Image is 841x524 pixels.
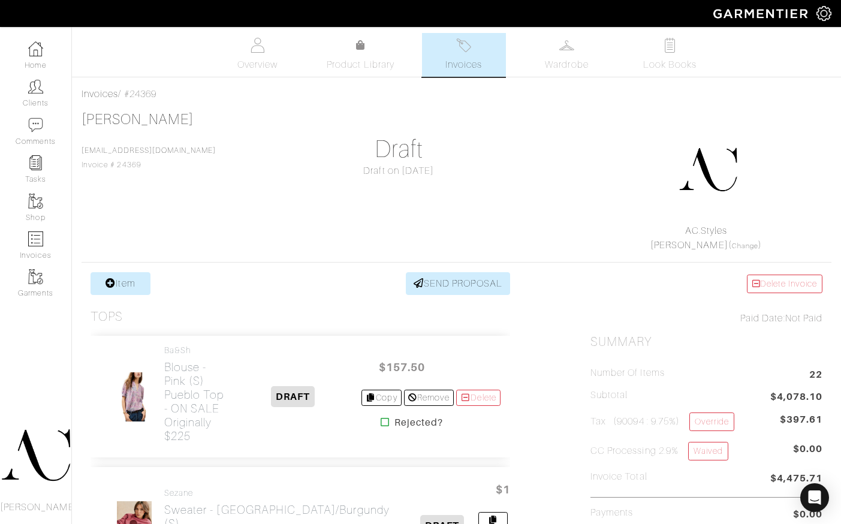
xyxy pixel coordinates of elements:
a: Look Books [628,33,712,77]
img: basicinfo-40fd8af6dae0f16599ec9e87c0ef1c0a1fdea2edbe929e3d69a839185d80c458.svg [250,38,265,53]
span: Paid Date: [740,313,785,324]
div: / #24369 [82,87,831,101]
h4: Sezane [164,488,406,498]
h5: Subtotal [590,390,628,401]
a: Invoices [422,33,506,77]
span: $157.50 [366,354,438,380]
img: nwMZYxN68GE2NdGy3ebtS4QL [114,372,155,422]
h4: ba&sh [164,345,225,356]
a: ba&sh Blouse - Pink (S)Pueblo Top - ON SALE Originally $225 [164,345,225,443]
img: garmentier-logo-header-white-b43fb05a5012e4ada735d5af1a66efaba907eab6374d6393d1fbf88cb4ef424d.png [707,3,816,24]
div: ( ) [595,224,817,252]
span: 22 [809,368,822,384]
img: reminder-icon-8004d30b9f0a5d33ae49ab947aed9ed385cf756f9e5892f1edd6e32f2345188e.png [28,155,43,170]
span: $4,078.10 [770,390,822,406]
a: Remove [404,390,454,406]
h3: Tops [91,309,123,324]
a: [PERSON_NAME] [650,240,728,251]
a: Delete [456,390,501,406]
a: [PERSON_NAME] [82,112,194,127]
img: orders-icon-0abe47150d42831381b5fb84f609e132dff9fe21cb692f30cb5eec754e2cba89.png [28,231,43,246]
img: garments-icon-b7da505a4dc4fd61783c78ac3ca0ef83fa9d6f193b1c9dc38574b1d14d53ca28.png [28,194,43,209]
a: AC.Styles [685,225,727,236]
a: SEND PROPOSAL [406,272,510,295]
div: Not Paid [590,311,822,326]
h5: Number of Items [590,368,665,379]
a: Delete Invoice [747,275,822,293]
a: [EMAIL_ADDRESS][DOMAIN_NAME] [82,146,216,155]
img: clients-icon-6bae9207a08558b7cb47a8932f037763ab4055f8c8b6bfacd5dc20c3e0201464.png [28,79,43,94]
span: $4,475.71 [770,471,822,487]
div: Draft on [DATE] [283,164,515,178]
a: Change [732,242,758,249]
a: Product Library [319,38,403,72]
h5: Payments [590,507,633,519]
span: Overview [237,58,278,72]
span: Invoices [445,58,482,72]
span: DRAFT [271,386,315,407]
a: Wardrobe [525,33,609,77]
img: comment-icon-a0a6a9ef722e966f86d9cbdc48e553b5cf19dbc54f86b18d962a5391bc8f6eb6.png [28,118,43,132]
img: DupYt8CPKc6sZyAt3svX5Z74.png [678,140,738,200]
h2: Blouse - Pink (S) Pueblo Top - ON SALE Originally $225 [164,360,225,443]
span: Invoice # 24369 [82,146,216,169]
img: gear-icon-white-bd11855cb880d31180b6d7d6211b90ccbf57a29d726f0c71d8c61bd08dd39cc2.png [816,6,831,21]
a: Waived [688,442,728,460]
h2: Summary [590,335,822,350]
span: Look Books [643,58,697,72]
img: wardrobe-487a4870c1b7c33e795ec22d11cfc2ed9d08956e64fb3008fe2437562e282088.svg [559,38,574,53]
h5: Invoice Total [590,471,647,483]
h5: Tax (90094 : 9.75%) [590,412,734,431]
span: $0.00 [793,442,822,465]
a: Override [689,412,734,431]
img: todo-9ac3debb85659649dc8f770b8b6100bb5dab4b48dedcbae339e5042a72dfd3cc.svg [662,38,677,53]
a: Copy [361,390,402,406]
span: $397.61 [780,412,822,427]
span: $0.00 [793,507,822,522]
img: garments-icon-b7da505a4dc4fd61783c78ac3ca0ef83fa9d6f193b1c9dc38574b1d14d53ca28.png [28,269,43,284]
h5: CC Processing 2.9% [590,442,728,460]
a: Item [91,272,150,295]
img: dashboard-icon-dbcd8f5a0b271acd01030246c82b418ddd0df26cd7fceb0bd07c9910d44c42f6.png [28,41,43,56]
h1: Draft [283,135,515,164]
a: Invoices [82,89,118,100]
img: orders-27d20c2124de7fd6de4e0e44c1d41de31381a507db9b33961299e4e07d508b8c.svg [456,38,471,53]
div: Open Intercom Messenger [800,483,829,512]
span: Wardrobe [545,58,588,72]
span: Product Library [327,58,394,72]
a: Overview [216,33,300,77]
strong: Rejected? [394,415,443,430]
span: $120.00 [483,477,555,502]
